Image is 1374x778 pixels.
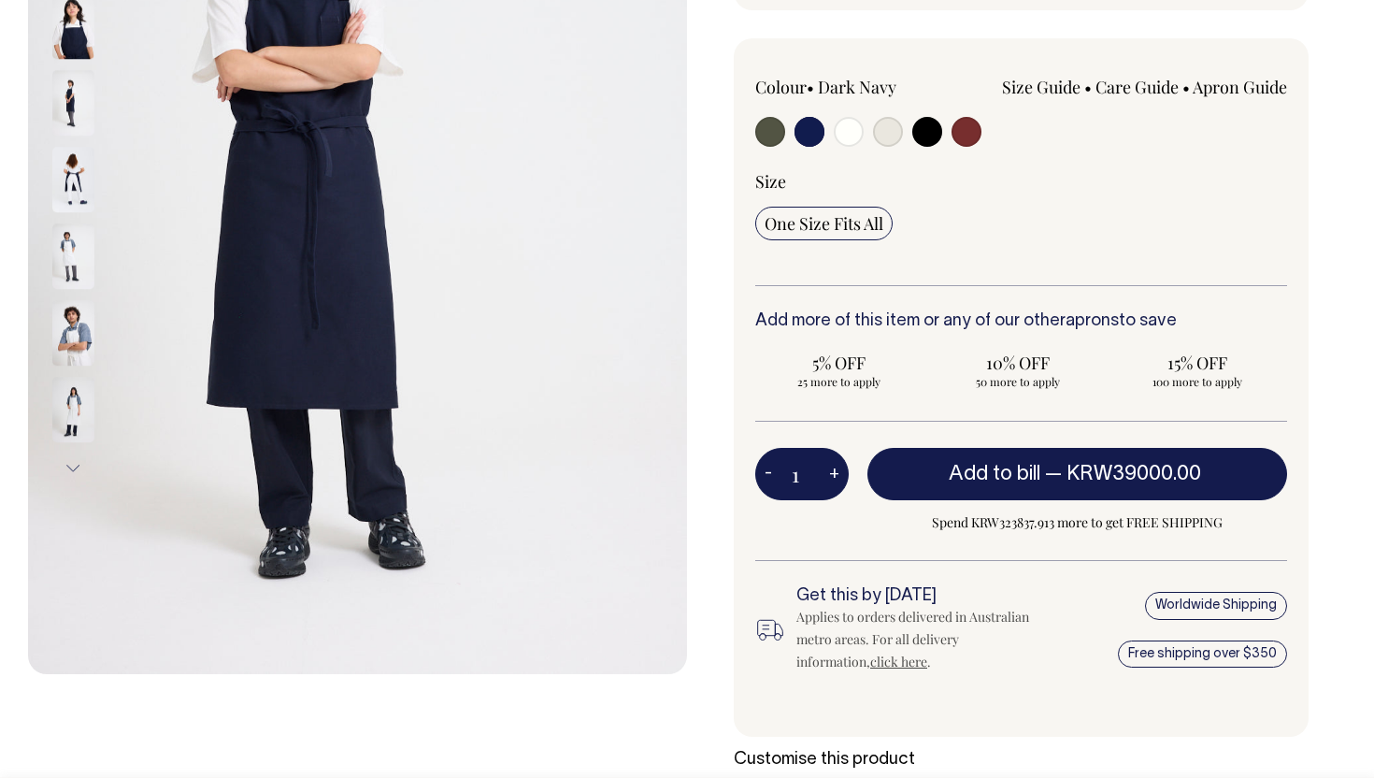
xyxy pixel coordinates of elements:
[755,455,781,493] button: -
[52,223,94,289] img: off-white
[1182,76,1190,98] span: •
[52,147,94,212] img: dark-navy
[1066,313,1119,329] a: aprons
[765,212,883,235] span: One Size Fits All
[765,352,914,374] span: 5% OFF
[867,511,1287,534] span: Spend KRW323837.913 more to get FREE SHIPPING
[1002,76,1081,98] a: Size Guide
[796,606,1045,673] div: Applies to orders delivered in Australian metro areas. For all delivery information, .
[1095,76,1179,98] a: Care Guide
[807,76,814,98] span: •
[765,374,914,389] span: 25 more to apply
[818,76,896,98] label: Dark Navy
[944,352,1094,374] span: 10% OFF
[755,207,893,240] input: One Size Fits All
[734,751,1033,770] h6: Customise this product
[52,377,94,442] img: off-white
[59,448,87,490] button: Next
[944,374,1094,389] span: 50 more to apply
[1123,352,1272,374] span: 15% OFF
[755,312,1287,331] h6: Add more of this item or any of our other to save
[1066,465,1201,483] span: KRW39000.00
[755,170,1287,193] div: Size
[1045,465,1206,483] span: —
[870,653,927,670] a: click here
[1113,346,1281,395] input: 15% OFF 100 more to apply
[867,448,1287,500] button: Add to bill —KRW39000.00
[52,70,94,136] img: dark-navy
[52,300,94,366] img: off-white
[935,346,1103,395] input: 10% OFF 50 more to apply
[1084,76,1092,98] span: •
[755,76,968,98] div: Colour
[949,465,1040,483] span: Add to bill
[1123,374,1272,389] span: 100 more to apply
[1193,76,1287,98] a: Apron Guide
[755,346,923,395] input: 5% OFF 25 more to apply
[796,587,1045,606] h6: Get this by [DATE]
[820,455,849,493] button: +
